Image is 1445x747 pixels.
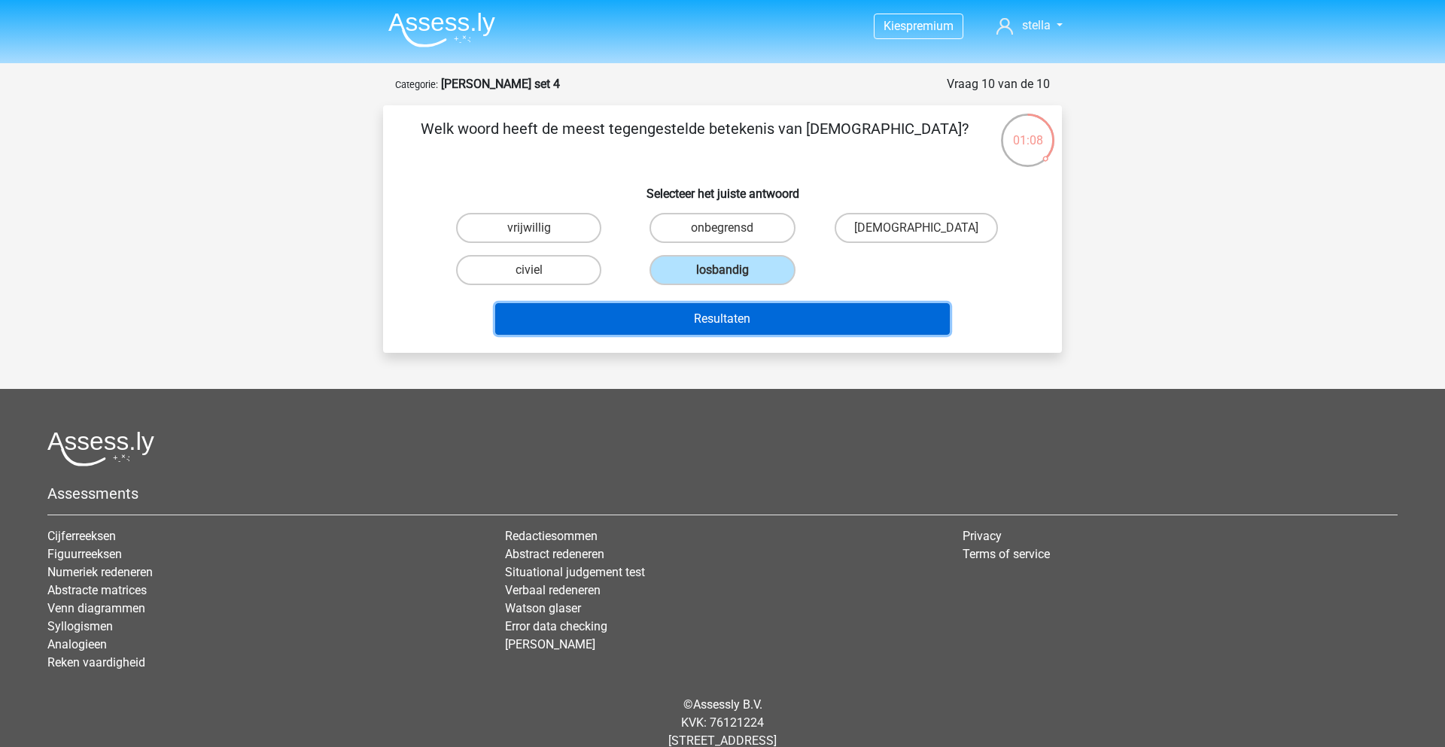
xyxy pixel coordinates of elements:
[47,583,147,597] a: Abstracte matrices
[990,17,1069,35] a: stella
[649,255,795,285] label: losbandig
[47,619,113,633] a: Syllogismen
[505,619,607,633] a: Error data checking
[947,75,1050,93] div: Vraag 10 van de 10
[47,547,122,561] a: Figuurreeksen
[693,697,762,712] a: Assessly B.V.
[505,637,595,651] a: [PERSON_NAME]
[835,213,998,243] label: [DEMOGRAPHIC_DATA]
[505,583,601,597] a: Verbaal redeneren
[441,77,560,91] strong: [PERSON_NAME] set 4
[47,431,154,466] img: Assessly logo
[47,637,107,651] a: Analogieen
[505,547,604,561] a: Abstract redeneren
[456,213,601,243] label: vrijwillig
[906,19,954,33] span: premium
[407,117,981,162] p: Welk woord heeft de meest tegengestelde betekenis van [DEMOGRAPHIC_DATA]?
[963,547,1050,561] a: Terms of service
[963,529,1002,543] a: Privacy
[649,213,795,243] label: onbegrensd
[875,16,963,36] a: Kiespremium
[388,12,495,47] img: Assessly
[47,565,153,579] a: Numeriek redeneren
[999,112,1056,150] div: 01:08
[884,19,906,33] span: Kies
[505,529,598,543] a: Redactiesommen
[47,484,1398,503] h5: Assessments
[407,175,1038,201] h6: Selecteer het juiste antwoord
[505,565,645,579] a: Situational judgement test
[505,601,581,615] a: Watson glaser
[47,655,145,670] a: Reken vaardigheid
[47,601,145,615] a: Venn diagrammen
[395,79,438,90] small: Categorie:
[456,255,601,285] label: civiel
[47,529,116,543] a: Cijferreeksen
[495,303,951,335] button: Resultaten
[1022,18,1051,32] span: stella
